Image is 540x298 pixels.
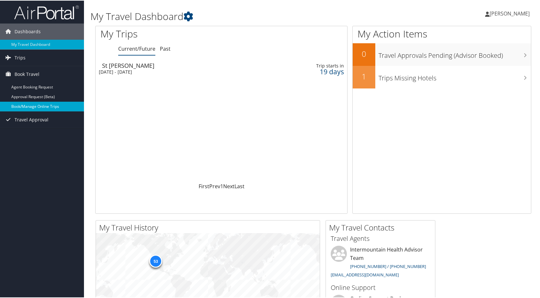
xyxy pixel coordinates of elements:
[234,182,244,189] a: Last
[160,45,171,52] a: Past
[15,66,39,82] span: Book Travel
[485,3,536,23] a: [PERSON_NAME]
[353,26,531,40] h1: My Action Items
[331,233,430,242] h3: Travel Agents
[327,245,433,280] li: Intermountain Health Advisor Team
[14,4,79,19] img: airportal-logo.png
[331,271,399,277] a: [EMAIL_ADDRESS][DOMAIN_NAME]
[490,9,530,16] span: [PERSON_NAME]
[220,182,223,189] a: 1
[102,62,264,68] div: St [PERSON_NAME]
[15,49,26,65] span: Trips
[99,68,260,74] div: [DATE] - [DATE]
[149,254,162,267] div: 53
[291,68,344,74] div: 19 days
[100,26,238,40] h1: My Trips
[99,221,320,232] h2: My Travel History
[199,182,209,189] a: First
[350,263,426,269] a: [PHONE_NUMBER] / [PHONE_NUMBER]
[291,62,344,68] div: Trip starts in
[15,111,48,127] span: Travel Approval
[209,182,220,189] a: Prev
[223,182,234,189] a: Next
[118,45,155,52] a: Current/Future
[379,47,531,59] h3: Travel Approvals Pending (Advisor Booked)
[353,70,375,81] h2: 1
[90,9,388,23] h1: My Travel Dashboard
[353,43,531,65] a: 0Travel Approvals Pending (Advisor Booked)
[331,283,430,292] h3: Online Support
[379,70,531,82] h3: Trips Missing Hotels
[353,48,375,59] h2: 0
[329,221,435,232] h2: My Travel Contacts
[353,65,531,88] a: 1Trips Missing Hotels
[15,23,41,39] span: Dashboards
